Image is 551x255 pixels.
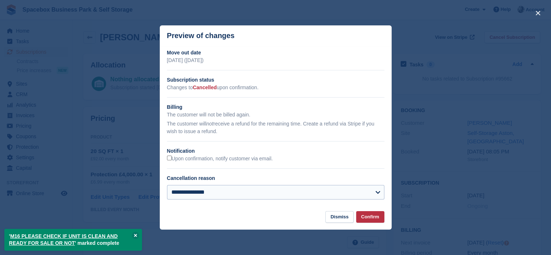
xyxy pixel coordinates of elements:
label: Upon confirmation, notify customer via email. [167,156,273,162]
h2: Notification [167,147,384,155]
input: Upon confirmation, notify customer via email. [167,156,172,160]
span: Cancelled [193,85,217,90]
p: ' ' marked complete [4,229,142,251]
p: [DATE] ([DATE]) [167,57,384,64]
a: M16 PLEASE CHECK IF UNIT IS CLEAN AND READY FOR SALE OR NOT [9,233,118,246]
h2: Subscription status [167,76,384,84]
button: Dismiss [325,211,354,223]
button: Confirm [356,211,384,223]
p: The customer will not be billed again. [167,111,384,119]
h2: Move out date [167,49,384,57]
em: not [206,121,213,127]
p: Preview of changes [167,32,235,40]
button: close [532,7,544,19]
p: Changes to upon confirmation. [167,84,384,91]
p: The customer will receive a refund for the remaining time. Create a refund via Stripe if you wish... [167,120,384,135]
label: Cancellation reason [167,175,215,181]
h2: Billing [167,103,384,111]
